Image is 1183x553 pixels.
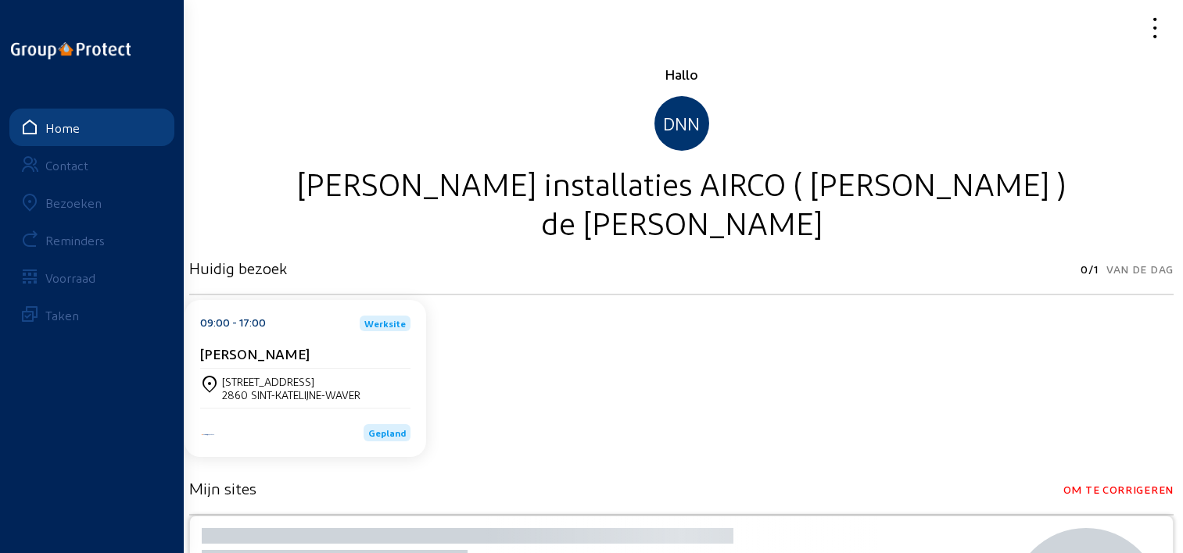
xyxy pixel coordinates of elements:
div: Contact [45,158,88,173]
img: Energy Protect HVAC [200,433,216,437]
cam-card-title: [PERSON_NAME] [200,345,310,362]
div: Bezoeken [45,195,102,210]
span: 0/1 [1081,259,1099,280]
a: Taken [9,296,174,334]
h3: Huidig bezoek [189,259,287,277]
div: 09:00 - 17:00 [200,316,266,331]
span: Werksite [364,319,406,328]
span: Gepland [368,427,406,438]
a: Contact [9,146,174,184]
div: Taken [45,308,79,323]
a: Bezoeken [9,184,174,221]
div: Reminders [45,233,105,248]
a: Reminders [9,221,174,259]
div: Home [45,120,80,135]
div: 2860 SINT-KATELIJNE-WAVER [222,388,360,401]
div: [STREET_ADDRESS] [222,375,360,388]
span: Van de dag [1106,259,1174,280]
a: Home [9,109,174,146]
div: DNN [654,96,709,151]
img: logo-oneline.png [11,42,131,59]
h3: Mijn sites [189,479,256,498]
span: Om te corrigeren [1063,479,1174,501]
div: Hallo [189,65,1174,84]
a: Voorraad [9,259,174,296]
div: Voorraad [45,270,95,285]
div: de [PERSON_NAME] [189,202,1174,241]
div: [PERSON_NAME] installaties AIRCO ( [PERSON_NAME] ) [189,163,1174,202]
